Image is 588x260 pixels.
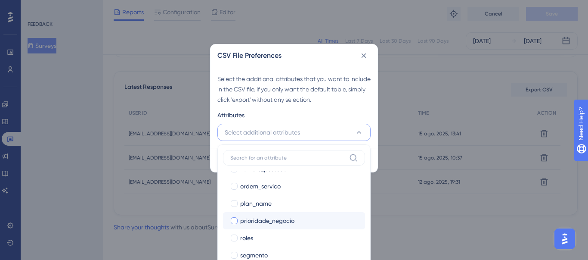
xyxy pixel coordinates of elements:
[240,216,294,226] span: prioridade_negocio
[552,226,578,252] iframe: UserGuiding AI Assistant Launcher
[217,50,282,61] h2: CSV File Preferences
[240,233,253,243] span: roles
[240,181,281,191] span: ordem_servico
[217,110,244,120] span: Attributes
[240,198,272,209] span: plan_name
[217,74,371,105] div: Select the additional attributes that you want to include in the CSV file. If you only want the d...
[20,2,54,13] span: Need Help?
[225,127,300,138] span: Select additional attributes
[230,154,346,161] input: Search for an attribute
